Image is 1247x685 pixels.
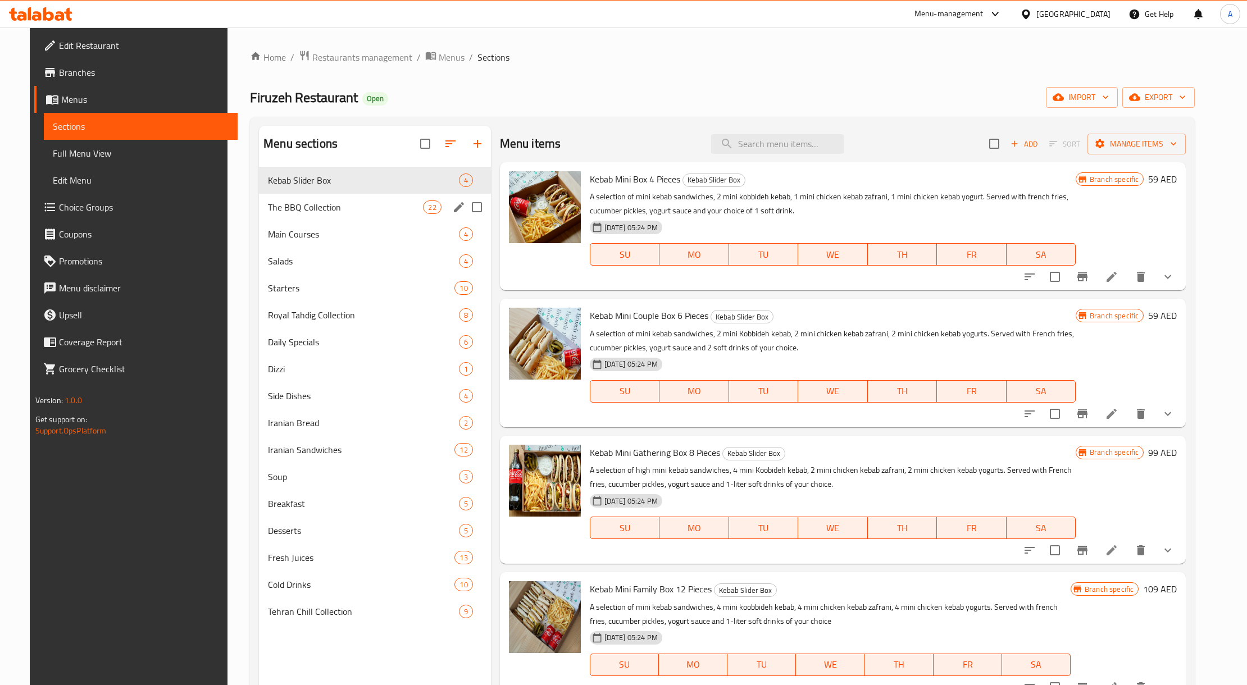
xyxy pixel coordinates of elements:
[800,656,860,673] span: WE
[1105,544,1118,557] a: Edit menu item
[268,470,458,483] span: Soup
[659,243,729,266] button: MO
[1143,581,1177,597] h6: 109 AED
[268,497,458,510] span: Breakfast
[1011,520,1072,536] span: SA
[1228,8,1232,20] span: A
[268,281,454,295] div: Starters
[268,308,458,322] span: Royal Tahdig Collection
[600,496,662,506] span: [DATE] 05:24 PM
[459,391,472,401] span: 4
[35,393,63,408] span: Version:
[268,173,458,187] div: Kebab Slider Box
[312,51,412,64] span: Restaurants management
[268,605,458,618] span: Tehran Chill Collection
[459,606,472,617] span: 9
[600,222,662,233] span: [DATE] 05:24 PM
[459,310,472,321] span: 8
[268,416,458,430] span: Iranian Bread
[259,571,491,598] div: Cold Drinks10
[1105,270,1118,284] a: Edit menu item
[459,364,472,375] span: 1
[44,167,238,194] a: Edit Menu
[259,355,491,382] div: Dizzi1
[59,308,229,322] span: Upsell
[941,383,1002,399] span: FR
[259,162,491,629] nav: Menu sections
[464,130,491,157] button: Add section
[595,383,655,399] span: SU
[732,656,791,673] span: TU
[1127,400,1154,427] button: delete
[711,310,773,323] div: Kebab Slider Box
[259,409,491,436] div: Iranian Bread2
[34,328,238,355] a: Coverage Report
[798,517,868,539] button: WE
[872,246,933,263] span: TH
[1085,310,1143,321] span: Branch specific
[1006,135,1042,153] span: Add item
[864,654,933,676] button: TH
[1096,137,1177,151] span: Manage items
[259,194,491,221] div: The BBQ Collection22edit
[454,443,472,456] div: items
[268,335,458,349] div: Daily Specials
[59,227,229,241] span: Coupons
[664,246,725,263] span: MO
[34,275,238,302] a: Menu disclaimer
[459,526,472,536] span: 5
[509,308,581,380] img: Kebab Mini Couple Box 6 Pieces
[259,598,491,625] div: Tehran Chill Collection9
[268,389,458,403] div: Side Dishes
[59,39,229,52] span: Edit Restaurant
[1154,537,1181,564] button: show more
[459,256,472,267] span: 4
[259,517,491,544] div: Desserts5
[798,243,868,266] button: WE
[1002,654,1071,676] button: SA
[590,654,659,676] button: SU
[796,654,864,676] button: WE
[459,605,473,618] div: items
[663,656,723,673] span: MO
[459,499,472,509] span: 5
[34,221,238,248] a: Coupons
[1007,380,1076,403] button: SA
[714,583,777,597] div: Kebab Slider Box
[1127,263,1154,290] button: delete
[868,380,937,403] button: TH
[872,383,933,399] span: TH
[937,517,1007,539] button: FR
[1043,265,1067,289] span: Select to update
[34,194,238,221] a: Choice Groups
[590,444,720,461] span: Kebab Mini Gathering Box 8 Pieces
[455,579,472,590] span: 10
[590,380,659,403] button: SU
[982,132,1006,156] span: Select section
[1016,537,1043,564] button: sort-choices
[590,171,680,188] span: Kebab Mini Box 4 Pieces
[734,383,794,399] span: TU
[1011,246,1072,263] span: SA
[729,517,799,539] button: TU
[259,275,491,302] div: Starters10
[1036,8,1111,20] div: [GEOGRAPHIC_DATA]
[1161,270,1175,284] svg: Show Choices
[454,281,472,295] div: items
[268,227,458,241] span: Main Courses
[34,32,238,59] a: Edit Restaurant
[1069,537,1096,564] button: Branch-specific-item
[1069,263,1096,290] button: Branch-specific-item
[459,335,473,349] div: items
[263,135,338,152] h2: Menu sections
[600,632,662,643] span: [DATE] 05:24 PM
[1131,90,1186,104] span: export
[803,520,863,536] span: WE
[1122,87,1195,108] button: export
[459,227,473,241] div: items
[44,140,238,167] a: Full Menu View
[1016,400,1043,427] button: sort-choices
